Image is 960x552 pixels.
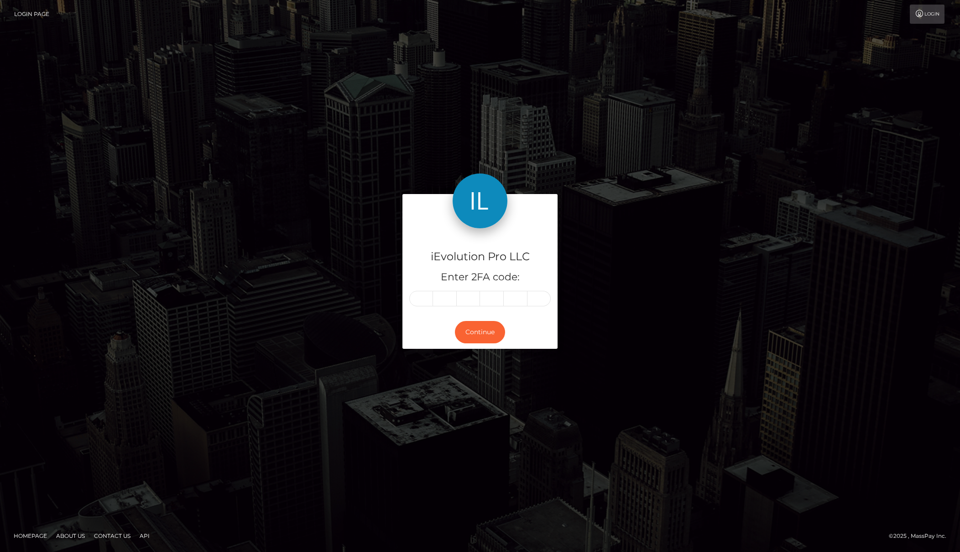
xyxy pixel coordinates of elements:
[136,529,153,543] a: API
[453,173,507,228] img: iEvolution Pro LLC
[455,321,505,343] button: Continue
[409,249,551,265] h4: iEvolution Pro LLC
[910,5,944,24] a: Login
[889,531,953,541] div: © 2025 , MassPay Inc.
[90,529,134,543] a: Contact Us
[409,270,551,284] h5: Enter 2FA code:
[52,529,89,543] a: About Us
[14,5,49,24] a: Login Page
[10,529,51,543] a: Homepage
